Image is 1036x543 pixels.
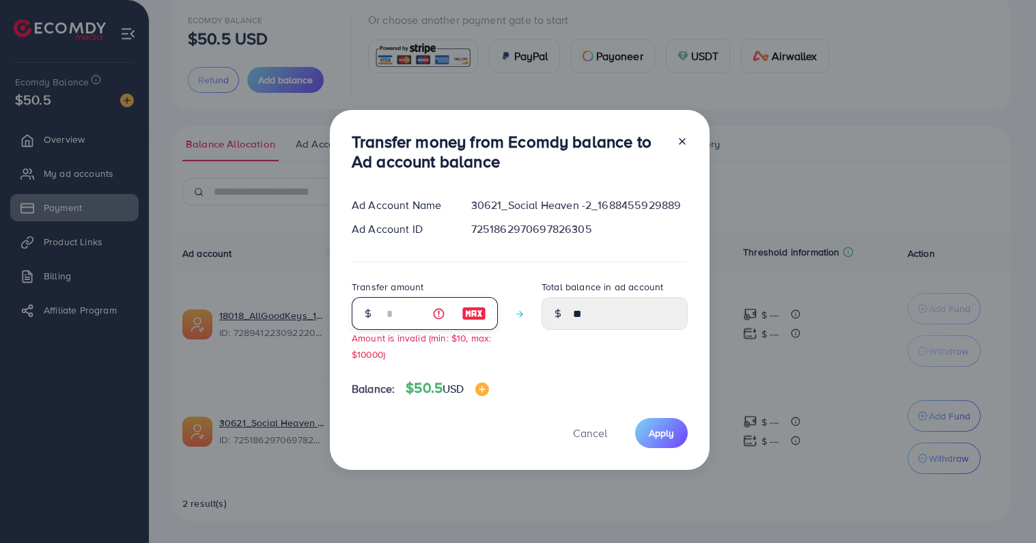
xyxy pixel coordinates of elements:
label: Transfer amount [352,280,423,294]
img: image [462,305,486,322]
div: Ad Account Name [341,197,460,213]
button: Cancel [556,418,624,447]
span: Balance: [352,381,395,397]
label: Total balance in ad account [542,280,663,294]
span: Cancel [573,426,607,441]
button: Apply [635,418,688,447]
small: Amount is invalid (min: $10, max: $10000) [352,331,491,360]
span: Apply [649,426,674,440]
h3: Transfer money from Ecomdy balance to Ad account balance [352,132,666,171]
iframe: Chat [978,482,1026,533]
img: image [475,382,489,396]
div: 7251862970697826305 [460,221,699,237]
div: Ad Account ID [341,221,460,237]
span: USD [443,381,464,396]
h4: $50.5 [406,380,488,397]
div: 30621_Social Heaven -2_1688455929889 [460,197,699,213]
